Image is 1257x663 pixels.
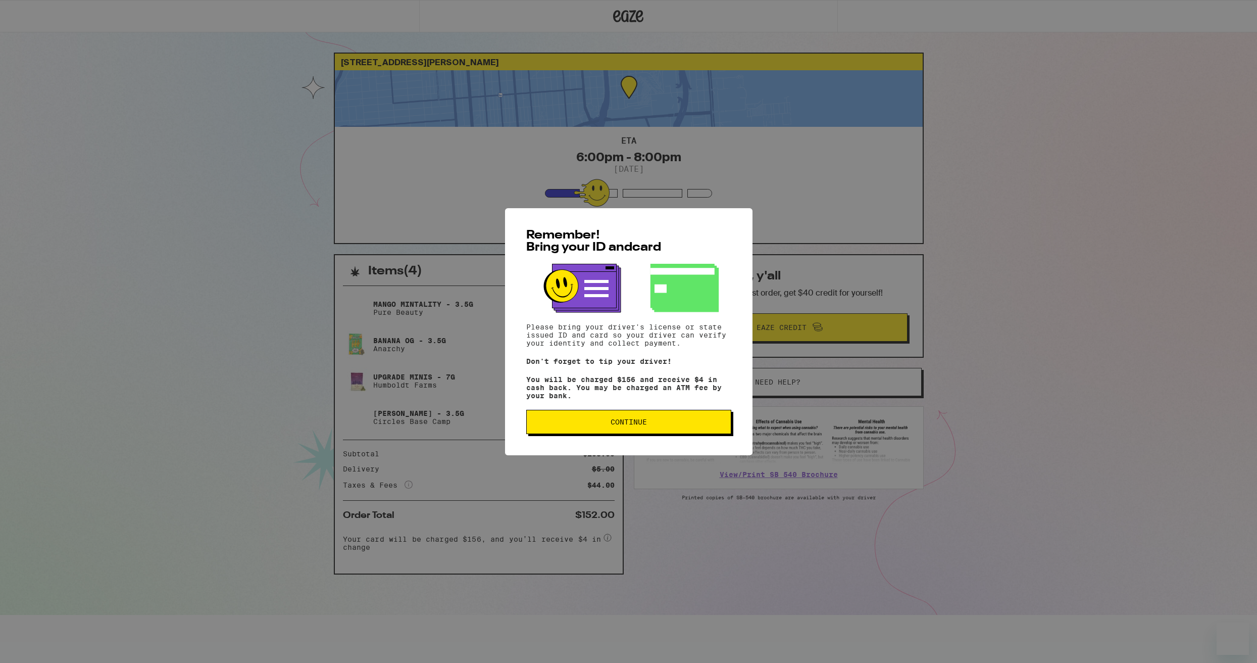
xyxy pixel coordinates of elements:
[611,418,647,425] span: Continue
[526,229,661,254] span: Remember! Bring your ID and card
[526,323,731,347] p: Please bring your driver's license or state issued ID and card so your driver can verify your ide...
[1217,623,1249,655] iframe: Button to launch messaging window
[526,375,731,400] p: You will be charged $156 and receive $4 in cash back. You may be charged an ATM fee by your bank.
[526,410,731,434] button: Continue
[526,357,731,365] p: Don't forget to tip your driver!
